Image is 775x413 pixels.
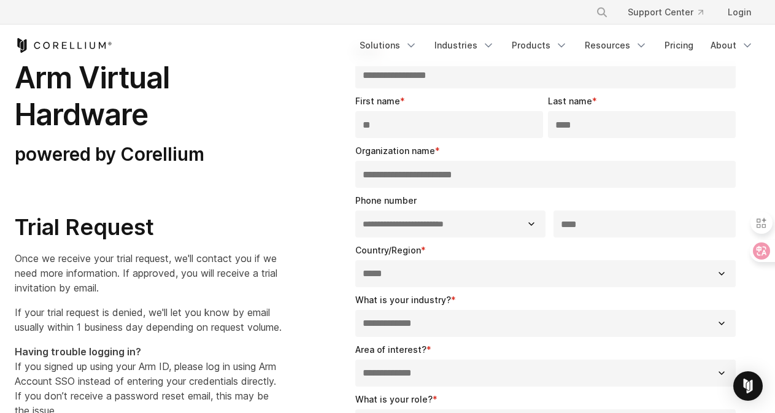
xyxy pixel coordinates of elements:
[352,34,761,56] div: Navigation Menu
[703,34,761,56] a: About
[733,371,763,401] div: Open Intercom Messenger
[427,34,502,56] a: Industries
[355,394,433,404] span: What is your role?
[355,96,400,106] span: First name
[657,34,701,56] a: Pricing
[15,214,282,241] h2: Trial Request
[355,245,421,255] span: Country/Region
[355,195,417,206] span: Phone number
[548,96,592,106] span: Last name
[355,344,426,355] span: Area of interest?
[15,306,282,333] span: If your trial request is denied, we'll let you know by email usually within 1 business day depend...
[618,1,713,23] a: Support Center
[355,145,435,156] span: Organization name
[352,34,425,56] a: Solutions
[355,295,451,305] span: What is your industry?
[581,1,761,23] div: Navigation Menu
[15,60,282,133] h1: Arm Virtual Hardware
[577,34,655,56] a: Resources
[504,34,575,56] a: Products
[15,252,277,294] span: Once we receive your trial request, we'll contact you if we need more information. If approved, y...
[718,1,761,23] a: Login
[15,143,282,166] h3: powered by Corellium
[15,345,141,358] strong: Having trouble logging in?
[591,1,613,23] button: Search
[15,38,112,53] a: Corellium Home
